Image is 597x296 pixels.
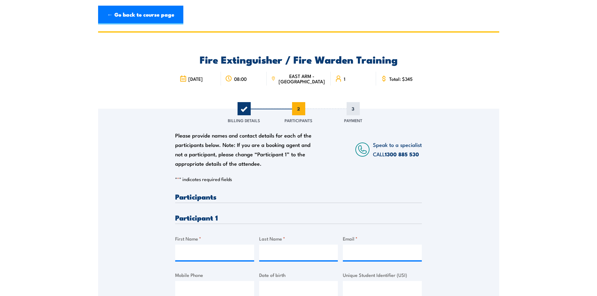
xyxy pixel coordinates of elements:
[259,271,338,278] label: Date of birth
[285,117,312,123] span: Participants
[389,76,413,81] span: Total: $345
[344,76,345,81] span: 1
[175,271,254,278] label: Mobile Phone
[373,141,422,158] span: Speak to a specialist CALL
[188,76,203,81] span: [DATE]
[238,102,251,115] span: 1
[343,271,422,278] label: Unique Student Identifier (USI)
[259,235,338,242] label: Last Name
[175,55,422,64] h2: Fire Extinguisher / Fire Warden Training
[343,235,422,242] label: Email
[347,102,360,115] span: 3
[234,76,247,81] span: 08:00
[175,214,422,221] h3: Participant 1
[385,150,419,158] a: 1300 885 530
[175,176,422,182] p: " " indicates required fields
[277,73,326,84] span: EAST ARM - [GEOGRAPHIC_DATA]
[344,117,362,123] span: Payment
[175,235,254,242] label: First Name
[228,117,260,123] span: Billing Details
[175,131,317,168] div: Please provide names and contact details for each of the participants below. Note: If you are a b...
[98,6,183,24] a: ← Go back to course page
[292,102,305,115] span: 2
[175,193,422,200] h3: Participants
